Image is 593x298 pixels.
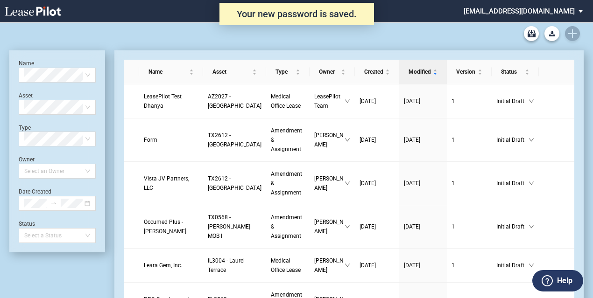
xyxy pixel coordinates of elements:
a: [DATE] [360,261,395,270]
span: TX2612 - Twin Creeks II [208,132,261,148]
span: 1 [452,262,455,269]
span: Initial Draft [496,261,529,270]
span: down [345,137,350,143]
span: [DATE] [404,180,420,187]
span: swap-right [50,200,57,207]
th: Owner [310,60,354,84]
span: [PERSON_NAME] [314,131,344,149]
a: 1 [452,97,487,106]
a: Occumed Plus - [PERSON_NAME] [144,217,198,236]
a: [DATE] [404,135,442,145]
a: IL3004 - Laurel Terrace [208,256,261,275]
span: down [345,224,350,229]
span: Vista JV Partners, LLC [144,175,189,191]
th: Status [492,60,539,84]
span: Medical Office Lease [271,93,301,109]
div: Your new password is saved. [219,3,374,25]
th: Version [447,60,492,84]
a: Medical Office Lease [271,256,305,275]
span: Amendment & Assignment [271,171,302,196]
span: Leara Gem, Inc. [144,262,182,269]
span: Name [148,67,187,76]
label: Type [19,125,31,131]
span: to [50,200,57,207]
button: Help [532,270,583,291]
span: down [345,98,350,104]
span: share-alt [553,185,560,192]
span: IL3004 - Laurel Terrace [208,257,245,273]
span: [DATE] [360,180,376,187]
a: TX2612 - [GEOGRAPHIC_DATA] [208,174,261,193]
span: edit [548,132,553,138]
span: [PERSON_NAME] [314,217,344,236]
a: 1 [452,135,487,145]
span: Owner [319,67,339,76]
span: [DATE] [360,98,376,104]
span: 1 [452,223,455,230]
a: [DATE] [360,135,395,145]
span: LeasePilot Team [314,92,344,111]
th: Created [355,60,399,84]
a: AZ2027 - [GEOGRAPHIC_DATA] [208,92,261,111]
a: TX2612 - [GEOGRAPHIC_DATA] [208,131,261,149]
span: share-alt [553,142,560,148]
a: Amendment & Assignment [271,126,305,154]
a: TX0568 - [PERSON_NAME] MOB I [208,213,261,241]
a: [DATE] [404,179,442,188]
span: share-alt [553,229,560,235]
span: Modified [409,67,431,76]
span: Created [364,67,383,76]
button: Download Blank Form [544,26,559,41]
span: [DATE] [360,223,376,230]
a: [DATE] [404,97,442,106]
span: download [560,132,565,138]
span: Status [501,67,523,76]
a: [DATE] [404,261,442,270]
label: Asset [19,92,33,99]
span: down [345,263,350,268]
md-menu: Download Blank Form List [542,26,562,41]
span: [DATE] [404,137,420,143]
span: Initial Draft [496,135,529,145]
span: Form [144,137,157,143]
a: [DATE] [360,179,395,188]
span: Type [275,67,294,76]
span: Amendment & Assignment [271,214,302,239]
a: Vista JV Partners, LLC [144,174,198,193]
span: 1 [452,98,455,104]
a: Form [144,135,198,145]
a: [DATE] [404,222,442,231]
span: Initial Draft [496,222,529,231]
span: down [529,180,534,186]
span: download [560,219,565,225]
span: edit [548,219,553,225]
span: edit [548,176,553,181]
span: share-alt [553,103,560,110]
span: edit [548,94,553,99]
span: edit [548,258,553,263]
a: Amendment & Assignment [271,169,305,197]
span: [DATE] [404,262,420,269]
th: Modified [399,60,447,84]
a: Medical Office Lease [271,92,305,111]
span: [PERSON_NAME] [314,256,344,275]
span: TX0568 - McKinney MOB I [208,214,250,239]
a: 1 [452,179,487,188]
a: 1 [452,261,487,270]
span: Medical Office Lease [271,257,301,273]
span: [PERSON_NAME] [314,174,344,193]
a: 1 [452,222,487,231]
th: Asset [203,60,266,84]
th: Name [139,60,203,84]
span: download [560,94,565,99]
a: LeasePilot Test Dhanya [144,92,198,111]
a: [DATE] [360,97,395,106]
label: Owner [19,156,35,163]
a: Archive [524,26,539,41]
label: Name [19,60,34,67]
span: LeasePilot Test Dhanya [144,93,182,109]
span: share-alt [553,267,560,274]
span: down [529,224,534,229]
span: down [345,180,350,186]
span: [DATE] [360,262,376,269]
